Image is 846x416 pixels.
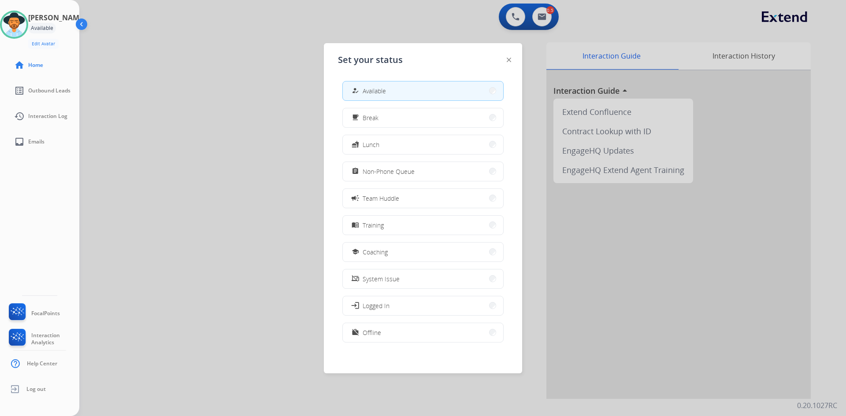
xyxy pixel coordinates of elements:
[28,39,59,49] button: Edit Avatar
[7,329,79,349] a: Interaction Analytics
[343,135,503,154] button: Lunch
[343,243,503,261] button: Coaching
[352,114,359,121] mat-icon: free_breakfast
[28,62,43,69] span: Home
[7,303,60,324] a: FocalPoints
[363,221,384,230] span: Training
[28,138,45,145] span: Emails
[363,140,379,149] span: Lunch
[797,400,837,411] p: 0.20.1027RC
[352,87,359,95] mat-icon: how_to_reg
[28,12,85,23] h3: [PERSON_NAME]
[352,221,359,229] mat-icon: menu_book
[14,85,25,96] mat-icon: list_alt
[31,310,60,317] span: FocalPoints
[14,60,25,70] mat-icon: home
[363,194,399,203] span: Team Huddle
[343,189,503,208] button: Team Huddle
[343,296,503,315] button: Logged In
[363,274,400,283] span: System Issue
[352,275,359,283] mat-icon: phonelink_off
[352,329,359,336] mat-icon: work_off
[338,54,403,66] span: Set your status
[352,141,359,148] mat-icon: fastfood
[351,194,360,202] mat-icon: campaign
[352,168,359,175] mat-icon: assignment
[363,113,378,122] span: Break
[343,81,503,100] button: Available
[363,167,415,176] span: Non-Phone Queue
[28,113,67,120] span: Interaction Log
[14,136,25,147] mat-icon: inbox
[14,111,25,121] mat-icon: history
[507,58,511,62] img: close-button
[31,332,79,346] span: Interaction Analytics
[28,23,56,33] div: Available
[351,301,360,310] mat-icon: login
[27,360,57,367] span: Help Center
[363,328,381,337] span: Offline
[343,162,503,181] button: Non-Phone Queue
[28,87,70,94] span: Outbound Leads
[352,248,359,256] mat-icon: school
[343,216,503,235] button: Training
[363,247,388,257] span: Coaching
[343,269,503,288] button: System Issue
[26,386,46,393] span: Log out
[343,108,503,127] button: Break
[343,323,503,342] button: Offline
[363,301,390,310] span: Logged In
[2,12,26,37] img: avatar
[363,86,386,96] span: Available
